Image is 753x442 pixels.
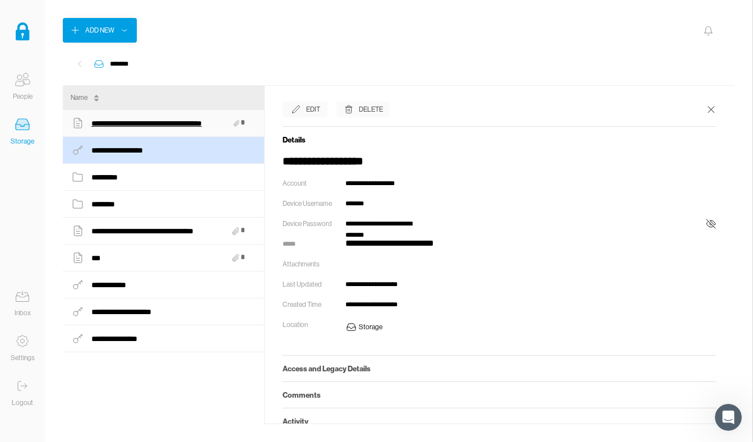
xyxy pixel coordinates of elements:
h5: Comments [283,390,717,399]
div: Add New [85,25,114,36]
div: Device Username [283,198,336,209]
div: Delete [359,104,383,115]
div: Location [283,319,336,330]
iframe: Intercom live chat [715,404,742,431]
h5: Access and Legacy Details [283,364,717,373]
div: Storage [359,321,382,333]
div: Edit [306,104,320,115]
button: Edit [283,102,327,117]
div: Storage [11,136,34,147]
h5: Activity [283,417,717,426]
div: Logout [12,397,33,408]
button: Add New [63,18,137,43]
div: Settings [11,352,35,363]
div: People [13,91,33,102]
div: Attachments [283,259,336,270]
div: Last Updated [283,279,336,290]
button: Delete [336,102,390,117]
div: Name [71,92,87,103]
div: Device Password [283,218,336,229]
div: Inbox [15,307,31,319]
div: Account [283,178,336,189]
h5: Details [283,135,717,144]
div: Created Time [283,299,336,310]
